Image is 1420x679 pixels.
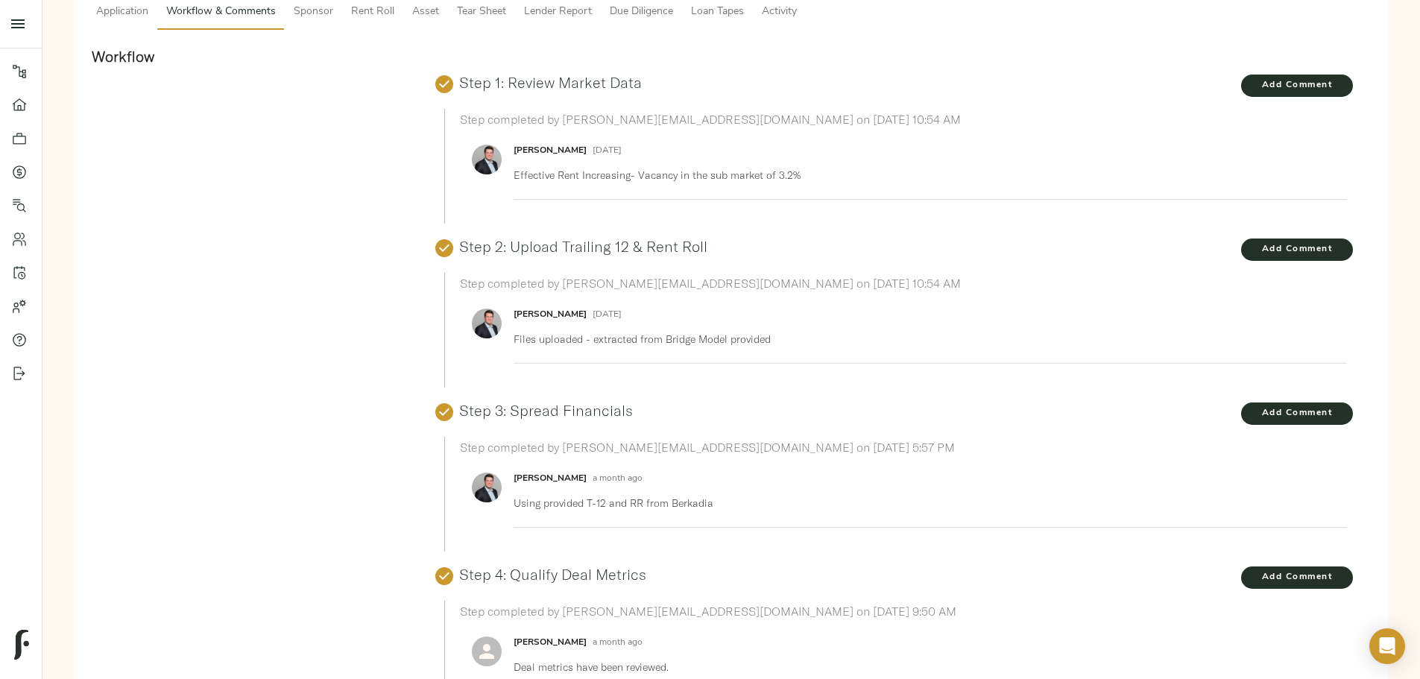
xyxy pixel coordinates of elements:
[514,660,1335,675] p: Deal metrics have been reviewed.
[514,496,1335,511] p: Using provided T-12 and RR from Berkadia
[460,437,1347,458] h6: Step completed by [PERSON_NAME][EMAIL_ADDRESS][DOMAIN_NAME] on [DATE] 5:57 PM
[460,273,1347,294] h6: Step completed by [PERSON_NAME][EMAIL_ADDRESS][DOMAIN_NAME] on [DATE] 10:54 AM
[1241,566,1353,589] button: Add Comment
[691,3,744,22] span: Loan Tapes
[762,3,797,22] span: Activity
[92,47,154,66] strong: Workflow
[524,3,592,22] span: Lender Report
[514,146,587,155] strong: [PERSON_NAME]
[459,565,646,584] a: Step 4: Qualify Deal Metrics
[1241,405,1353,421] span: Add Comment
[460,109,1347,130] h6: Step completed by [PERSON_NAME][EMAIL_ADDRESS][DOMAIN_NAME] on [DATE] 10:54 AM
[514,332,1335,347] p: Files uploaded - extracted from Bridge Model provided
[1241,239,1353,261] button: Add Comment
[514,310,587,319] strong: [PERSON_NAME]
[593,638,643,647] span: a month ago
[514,638,587,647] strong: [PERSON_NAME]
[1241,402,1353,425] button: Add Comment
[514,474,587,483] strong: [PERSON_NAME]
[457,3,506,22] span: Tear Sheet
[610,3,673,22] span: Due Diligence
[412,3,439,22] span: Asset
[1241,241,1353,257] span: Add Comment
[593,310,622,319] span: [DATE]
[472,473,502,502] img: ACg8ocIz5g9J6yCiuTqIbLSOf7QS26iXPmlYHhlR4Dia-I2p_gZrFA=s96-c
[593,474,643,483] span: a month ago
[459,237,707,256] a: Step 2: Upload Trailing 12 & Rent Roll
[1369,628,1405,664] div: Open Intercom Messenger
[472,309,502,338] img: ACg8ocIz5g9J6yCiuTqIbLSOf7QS26iXPmlYHhlR4Dia-I2p_gZrFA=s96-c
[166,3,276,22] span: Workflow & Comments
[460,601,1347,622] h6: Step completed by [PERSON_NAME][EMAIL_ADDRESS][DOMAIN_NAME] on [DATE] 9:50 AM
[96,3,148,22] span: Application
[459,401,633,420] a: Step 3: Spread Financials
[593,146,622,155] span: [DATE]
[1241,75,1353,97] button: Add Comment
[1241,569,1353,585] span: Add Comment
[294,3,333,22] span: Sponsor
[14,630,29,660] img: logo
[1241,78,1353,93] span: Add Comment
[459,73,642,92] a: Step 1: Review Market Data
[472,145,502,174] img: ACg8ocIz5g9J6yCiuTqIbLSOf7QS26iXPmlYHhlR4Dia-I2p_gZrFA=s96-c
[514,168,1335,183] p: Effective Rent Increasing- Vacancy in the sub market of 3.2%
[351,3,394,22] span: Rent Roll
